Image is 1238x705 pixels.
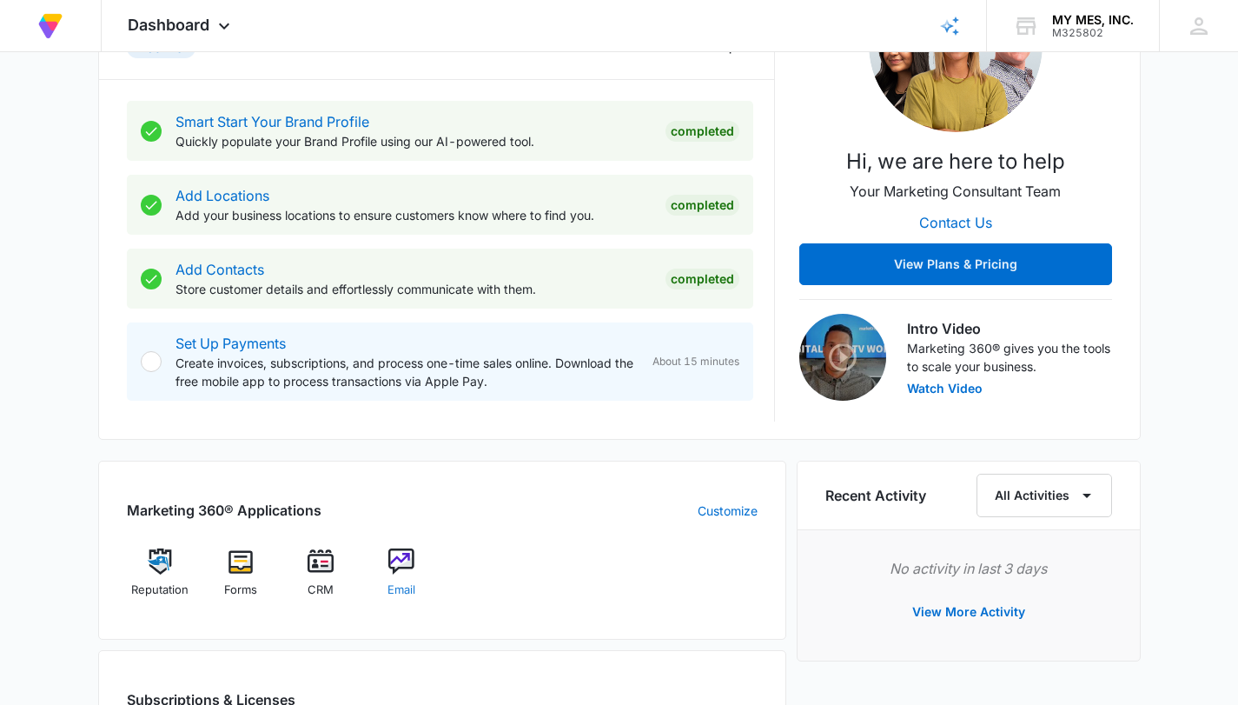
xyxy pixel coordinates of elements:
div: Completed [665,121,739,142]
p: No activity in last 3 days [825,558,1112,579]
button: Watch Video [907,382,983,395]
a: Set Up Payments [175,335,286,352]
h3: Intro Video [907,318,1112,339]
p: Add your business locations to ensure customers know where to find you. [175,206,652,224]
a: Reputation [127,549,194,611]
button: View Plans & Pricing [799,243,1112,285]
div: account name [1052,13,1134,27]
a: Smart Start Your Brand Profile [175,113,369,130]
div: Completed [665,195,739,216]
button: All Activities [976,474,1112,517]
img: Volusion [35,10,66,42]
span: CRM [308,582,334,599]
span: About 15 minutes [652,354,739,369]
h2: Marketing 360® Applications [127,500,321,521]
a: Add Locations [175,187,269,204]
button: Contact Us [902,202,1010,243]
a: CRM [288,549,354,611]
a: Add Contacts [175,261,264,278]
p: Hi, we are here to help [846,146,1065,177]
span: Forms [224,582,257,599]
h6: Recent Activity [825,485,926,506]
p: Marketing 360® gives you the tools to scale your business. [907,339,1112,376]
a: Forms [207,549,274,611]
img: Intro Video [799,314,886,401]
p: Store customer details and effortlessly communicate with them. [175,280,652,298]
p: Your Marketing Consultant Team [850,181,1061,202]
span: Reputation [131,582,189,599]
p: Quickly populate your Brand Profile using our AI-powered tool. [175,132,652,150]
button: View More Activity [895,591,1043,633]
span: Email [387,582,415,599]
p: Create invoices, subscriptions, and process one-time sales online. Download the free mobile app t... [175,354,639,390]
div: Completed [665,269,739,289]
span: Dashboard [128,16,209,34]
a: Customize [698,502,758,520]
div: account id [1052,27,1134,39]
a: Email [368,549,435,611]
